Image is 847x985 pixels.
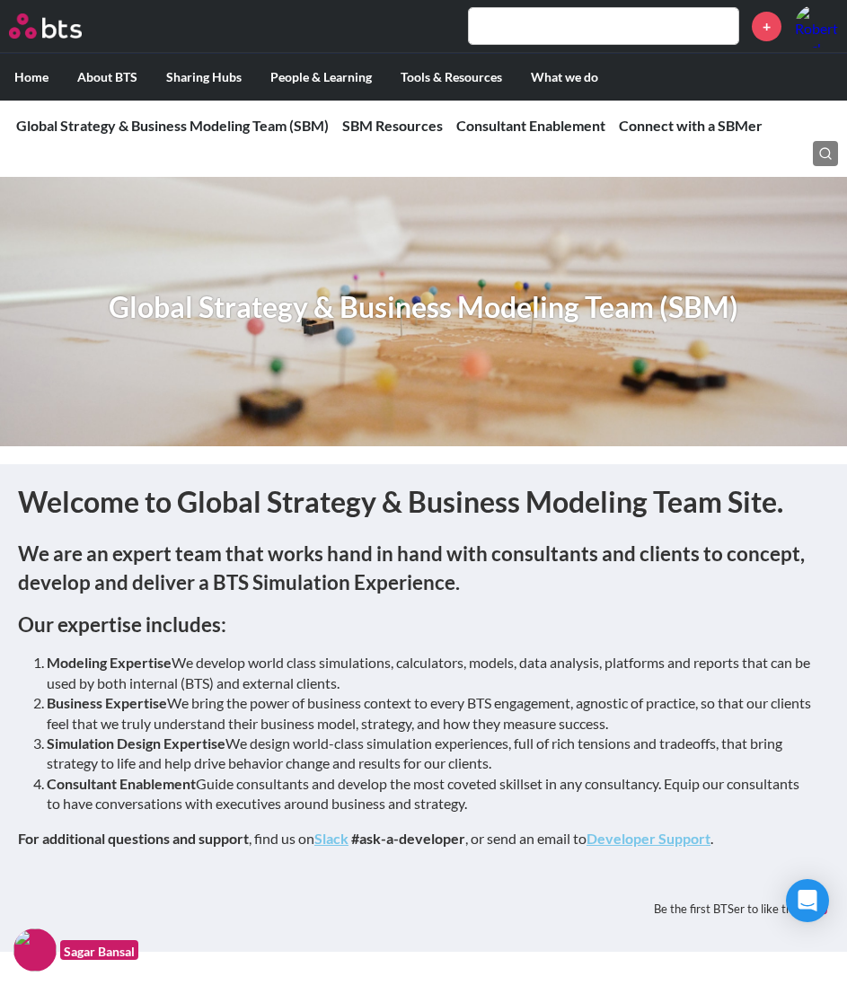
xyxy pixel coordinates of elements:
[47,693,815,734] li: We bring the power of business context to every BTS engagement, agnostic of practice, so that our...
[18,611,829,638] h3: Our expertise includes:
[752,12,781,41] a: +
[18,884,829,933] div: Be the first BTSer to like this.
[109,287,738,328] h1: Global Strategy & Business Modeling Team (SBM)
[47,653,815,693] li: We develop world class simulations, calculators, models, data analysis, platforms and reports tha...
[456,117,605,134] a: Consultant Enablement
[47,734,815,774] li: We design world-class simulation experiences, full of rich tensions and tradeoffs, that bring str...
[18,541,805,594] strong: We are an expert team that works hand in hand with consultants and clients to concept, develop an...
[619,117,763,134] a: Connect with a SBMer
[386,54,516,101] label: Tools & Resources
[18,829,829,849] p: , find us on , or send an email to .
[60,940,138,961] figcaption: Sagar Bansal
[351,830,465,847] strong: #ask-a-developer
[795,4,838,48] a: Profile
[47,774,815,814] li: Guide consultants and develop the most coveted skillset in any consultancy. Equip our consultants...
[16,117,329,134] a: Global Strategy & Business Modeling Team (SBM)
[47,694,167,711] strong: Business Expertise
[314,830,349,847] a: Slack
[18,482,829,523] h1: Welcome to Global Strategy & Business Modeling Team Site.
[256,54,386,101] label: People & Learning
[152,54,256,101] label: Sharing Hubs
[18,830,249,847] strong: For additional questions and support
[9,13,82,39] img: BTS Logo
[13,928,57,972] img: F
[47,775,196,792] strong: Consultant Enablement
[9,13,115,39] a: Go home
[786,879,829,922] div: Open Intercom Messenger
[47,734,225,752] strong: Simulation Design Expertise
[342,117,443,134] a: SBM Resources
[795,4,838,48] img: Robert Beckett
[587,830,710,847] a: Developer Support
[516,54,613,101] label: What we do
[63,54,152,101] label: About BTS
[47,654,172,671] strong: Modeling Expertise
